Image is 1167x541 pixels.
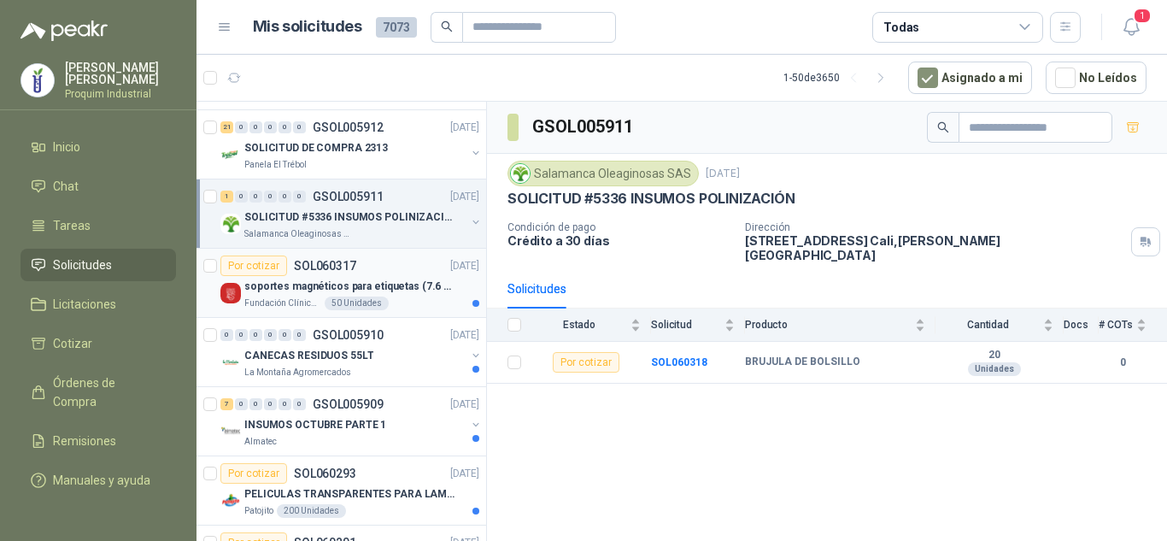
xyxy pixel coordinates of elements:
p: La Montaña Agromercados [244,366,351,379]
p: Patojito [244,504,273,518]
b: 0 [1099,355,1146,371]
p: [PERSON_NAME] [PERSON_NAME] [65,62,176,85]
img: Company Logo [220,144,241,165]
div: Unidades [968,362,1021,376]
div: 0 [279,329,291,341]
p: SOLICITUD DE COMPRA 2313 [244,140,388,156]
div: Todas [883,18,919,37]
a: Por cotizarSOL060317[DATE] Company Logosoportes magnéticos para etiquetas (7.6 cm x 12.6 cm)Funda... [196,249,486,318]
img: Company Logo [511,164,530,183]
a: Solicitudes [21,249,176,281]
img: Logo peakr [21,21,108,41]
span: Chat [53,177,79,196]
span: Cantidad [935,319,1040,331]
button: Asignado a mi [908,62,1032,94]
div: 0 [235,398,248,410]
span: search [441,21,453,32]
p: [DATE] [706,166,740,182]
p: GSOL005911 [313,191,384,203]
div: 0 [264,191,277,203]
div: Salamanca Oleaginosas SAS [507,161,699,186]
p: SOLICITUD #5336 INSUMOS POLINIZACIÓN [507,190,795,208]
button: 1 [1116,12,1146,43]
div: 0 [293,398,306,410]
a: Chat [21,170,176,203]
div: Por cotizar [220,256,287,276]
div: Solicitudes [507,279,566,298]
div: 0 [293,121,306,133]
p: INSUMOS OCTUBRE PARTE 1 [244,417,386,433]
a: Órdenes de Compra [21,367,176,418]
p: GSOL005909 [313,398,384,410]
div: 0 [249,121,262,133]
div: 0 [264,398,277,410]
th: # COTs [1099,309,1167,342]
a: Inicio [21,131,176,163]
p: SOL060293 [294,467,356,479]
span: # COTs [1099,319,1133,331]
a: Por cotizarSOL060293[DATE] Company LogoPELICULAS TRANSPARENTES PARA LAMINADO EN CALIENTEPatojito2... [196,456,486,526]
button: No Leídos [1046,62,1146,94]
p: CANECAS RESIDUOS 55LT [244,348,373,364]
p: soportes magnéticos para etiquetas (7.6 cm x 12.6 cm) [244,279,457,295]
p: Salamanca Oleaginosas SAS [244,227,352,241]
p: [DATE] [450,120,479,136]
span: Producto [745,319,912,331]
a: Tareas [21,209,176,242]
p: [DATE] [450,327,479,344]
b: 20 [935,349,1053,362]
p: Crédito a 30 días [507,233,731,248]
div: Por cotizar [220,463,287,484]
div: 0 [264,329,277,341]
th: Estado [531,309,651,342]
div: 7 [220,398,233,410]
b: BRUJULA DE BOLSILLO [745,356,860,369]
span: 1 [1133,8,1152,24]
p: [DATE] [450,189,479,205]
a: Remisiones [21,425,176,457]
div: 1 [220,191,233,203]
div: 0 [235,329,248,341]
div: Por cotizar [553,352,619,373]
div: 1 - 50 de 3650 [783,64,894,91]
p: Fundación Clínica Shaio [244,297,321,310]
img: Company Logo [220,352,241,373]
span: Remisiones [53,432,116,450]
div: 0 [249,398,262,410]
p: Dirección [745,221,1124,233]
th: Cantidad [935,309,1064,342]
th: Producto [745,309,935,342]
div: 0 [279,191,291,203]
h3: GSOL005911 [532,114,636,140]
span: Inicio [53,138,80,156]
p: Almatec [244,435,277,449]
div: 0 [293,329,306,341]
p: Panela El Trébol [244,158,307,172]
span: Solicitudes [53,256,112,274]
p: [DATE] [450,466,479,482]
img: Company Logo [220,283,241,303]
div: 0 [235,121,248,133]
p: Condición de pago [507,221,731,233]
p: SOL060317 [294,260,356,272]
img: Company Logo [21,64,54,97]
span: Licitaciones [53,295,116,314]
th: Solicitud [651,309,745,342]
h1: Mis solicitudes [253,15,362,39]
a: 7 0 0 0 0 0 GSOL005909[DATE] Company LogoINSUMOS OCTUBRE PARTE 1Almatec [220,394,483,449]
div: 200 Unidades [277,504,346,518]
p: [STREET_ADDRESS] Cali , [PERSON_NAME][GEOGRAPHIC_DATA] [745,233,1124,262]
div: 0 [249,191,262,203]
a: 0 0 0 0 0 0 GSOL005910[DATE] Company LogoCANECAS RESIDUOS 55LTLa Montaña Agromercados [220,325,483,379]
span: Solicitud [651,319,721,331]
a: Cotizar [21,327,176,360]
span: search [937,121,949,133]
div: 50 Unidades [325,297,389,310]
p: Proquim Industrial [65,89,176,99]
div: 21 [220,121,233,133]
p: [DATE] [450,258,479,274]
div: 0 [279,398,291,410]
div: 0 [249,329,262,341]
div: 0 [279,121,291,133]
span: Tareas [53,216,91,235]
